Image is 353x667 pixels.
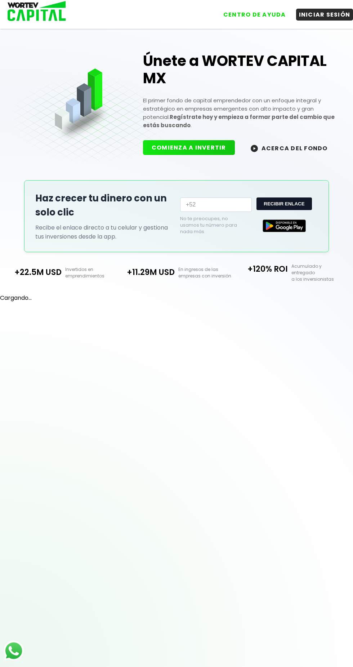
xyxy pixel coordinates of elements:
[120,266,175,278] p: +11.29M USD
[220,9,289,21] button: CENTRO DE AYUDA
[288,263,346,283] p: Acumulado y entregado a los inversionistas
[180,215,247,235] p: No te preocupes, no usamos tu número para nada más.
[35,191,173,219] h2: Haz crecer tu dinero con un solo clic
[143,143,242,152] a: COMIENZA A INVERTIR
[7,266,62,278] p: +22.5M USD
[233,263,288,275] p: +120% ROI
[62,266,120,279] p: Invertidos en emprendimientos
[143,52,344,87] h1: Únete a WORTEV CAPITAL MX
[143,113,335,129] strong: Regístrate hoy y empieza a formar parte del cambio que estás buscando
[175,266,233,279] p: En ingresos de las empresas con inversión
[143,140,235,155] button: COMIENZA A INVERTIR
[256,197,312,210] button: RECIBIR ENLACE
[35,223,173,241] p: Recibe el enlace directo a tu celular y gestiona tus inversiones desde la app.
[4,641,24,661] img: logos_whatsapp-icon.242b2217.svg
[143,96,344,129] p: El primer fondo de capital emprendedor con un enfoque integral y estratégico en empresas emergent...
[242,140,336,156] button: ACERCA DEL FONDO
[263,219,306,232] img: Google Play
[213,3,289,21] a: CENTRO DE AYUDA
[251,145,258,152] img: wortev-capital-acerca-del-fondo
